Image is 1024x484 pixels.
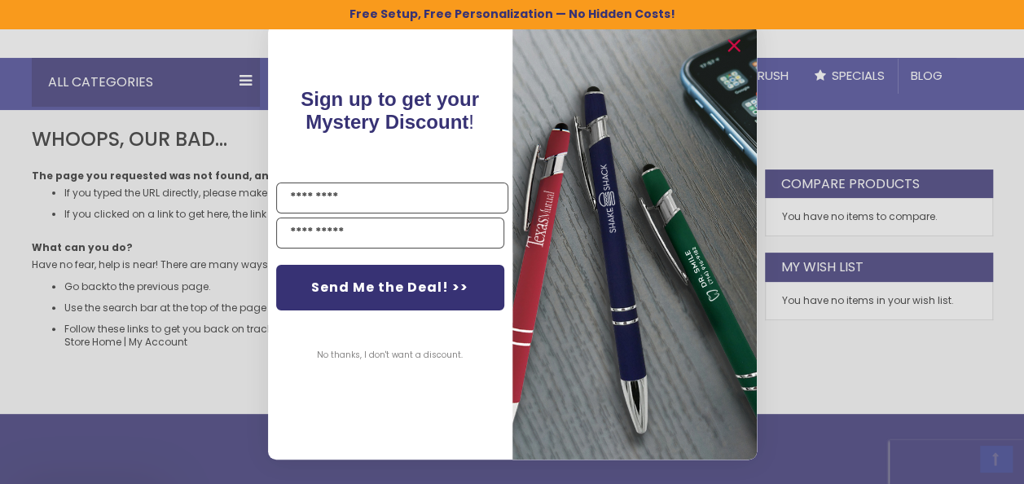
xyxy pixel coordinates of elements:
[721,33,747,59] button: Close dialog
[309,335,471,376] button: No thanks, I don't want a discount.
[890,440,1024,484] iframe: Google Customer Reviews
[276,265,504,310] button: Send Me the Deal! >>
[301,88,479,133] span: Sign up to get your Mystery Discount
[301,88,479,133] span: !
[512,24,757,459] img: 081b18bf-2f98-4675-a917-09431eb06994.jpeg
[276,218,504,249] input: YOUR EMAIL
